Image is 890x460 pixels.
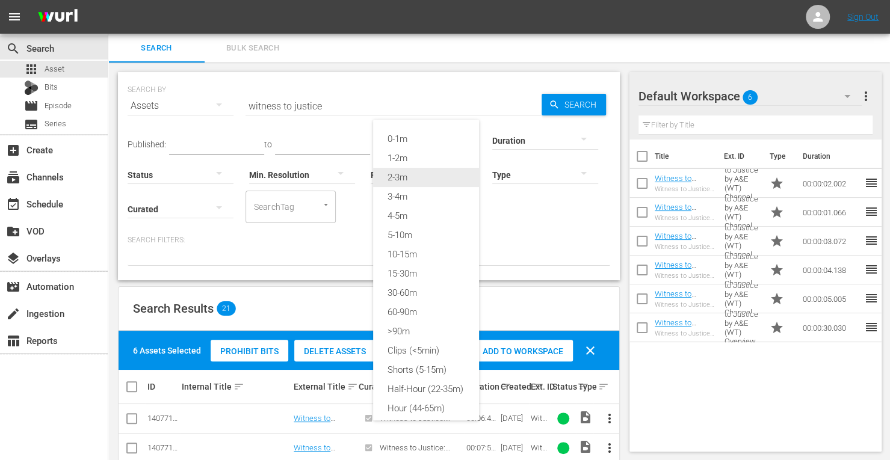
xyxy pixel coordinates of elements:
div: 60-90m [373,302,479,322]
div: 15-30m [373,264,479,283]
div: 10-15m [373,245,479,264]
div: Shorts (5-15m) [373,360,479,379]
div: >90m [373,322,479,341]
div: 4-5m [373,206,479,225]
div: 30-60m [373,283,479,302]
div: 0-1m [373,129,479,149]
div: 3-4m [373,187,479,206]
div: 1-2m [373,149,479,168]
div: Hour (44-65m) [373,399,479,418]
div: Clips (<5min) [373,341,479,360]
div: 5-10m [373,225,479,245]
div: 2-3m [373,168,479,187]
div: Half-Hour (22-35m) [373,379,479,399]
